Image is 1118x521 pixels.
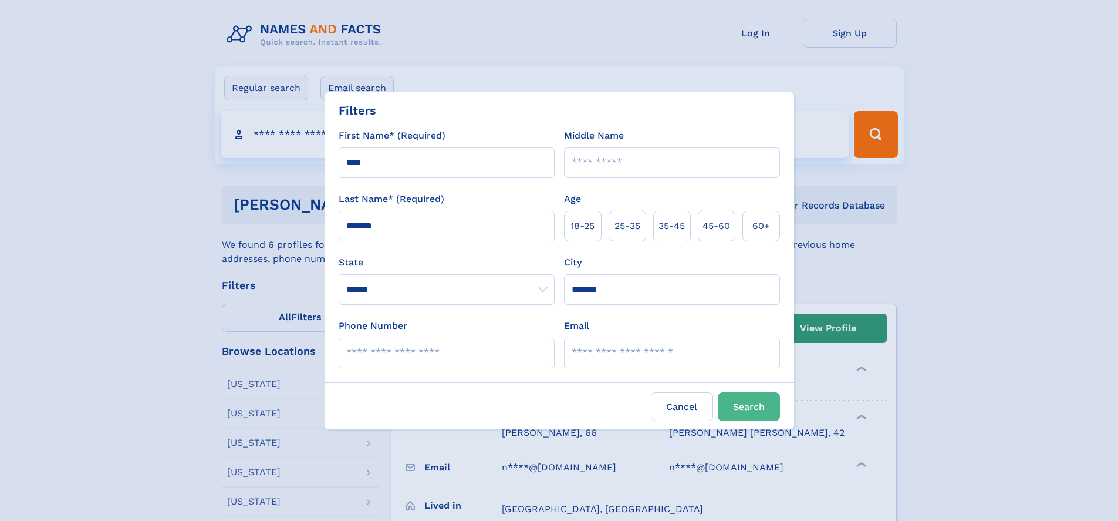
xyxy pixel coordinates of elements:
label: Email [564,319,589,333]
span: 60+ [752,219,770,233]
label: Last Name* (Required) [339,192,444,206]
label: Cancel [651,392,713,421]
span: 45‑60 [702,219,730,233]
span: 18‑25 [570,219,595,233]
div: Filters [339,102,376,119]
label: Age [564,192,581,206]
label: Middle Name [564,129,624,143]
label: First Name* (Required) [339,129,445,143]
label: Phone Number [339,319,407,333]
button: Search [718,392,780,421]
label: State [339,256,555,270]
span: 35‑45 [658,219,685,233]
span: 25‑35 [614,219,640,233]
label: City [564,256,582,270]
